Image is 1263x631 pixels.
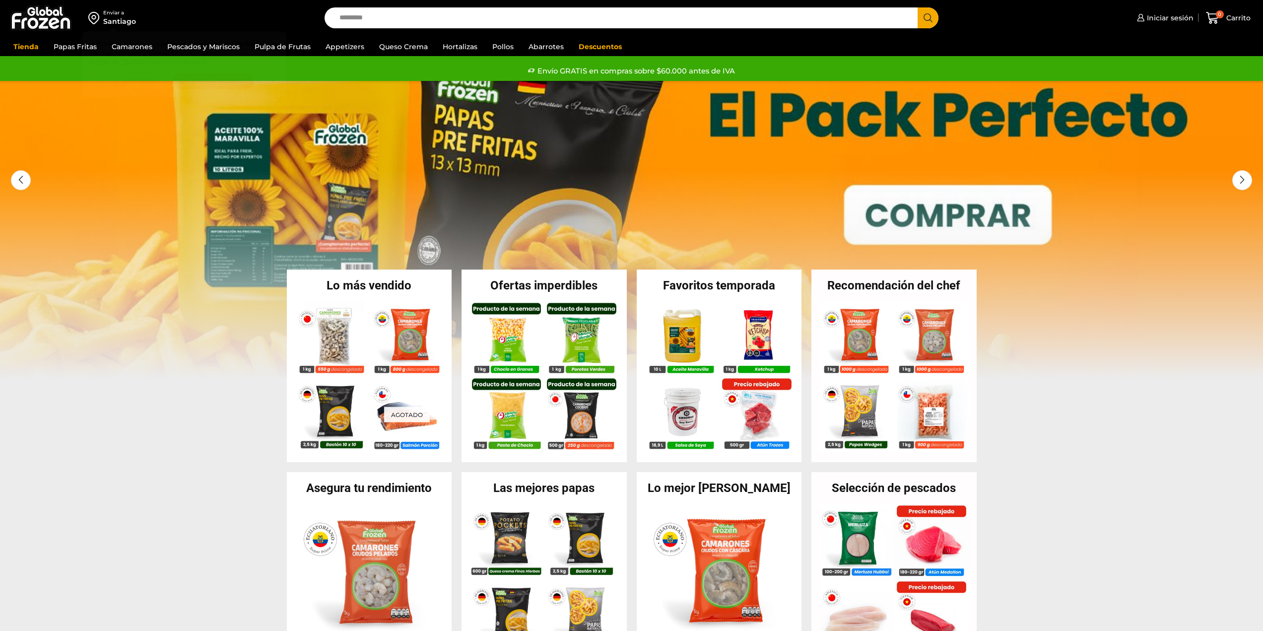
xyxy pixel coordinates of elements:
[103,16,136,26] div: Santiago
[438,37,482,56] a: Hortalizas
[8,37,44,56] a: Tienda
[574,37,627,56] a: Descuentos
[1144,13,1194,23] span: Iniciar sesión
[287,280,452,291] h2: Lo más vendido
[637,280,802,291] h2: Favoritos temporada
[811,280,977,291] h2: Recomendación del chef
[487,37,519,56] a: Pollos
[103,9,136,16] div: Enviar a
[49,37,102,56] a: Papas Fritas
[89,39,279,68] p: Los precios y el stock mostrados corresponden a . Para ver disponibilidad y precios en otras regi...
[918,7,938,28] button: Search button
[462,482,627,494] h2: Las mejores papas
[811,482,977,494] h2: Selección de pescados
[384,407,429,422] p: Agotado
[1216,10,1224,18] span: 0
[115,72,168,90] button: Continuar
[321,37,369,56] a: Appetizers
[462,280,627,291] h2: Ofertas imperdibles
[235,40,262,47] strong: Santiago
[88,9,103,26] img: address-field-icon.svg
[1203,6,1253,30] a: 0 Carrito
[637,482,802,494] h2: Lo mejor [PERSON_NAME]
[287,482,452,494] h2: Asegura tu rendimiento
[374,37,433,56] a: Queso Crema
[524,37,569,56] a: Abarrotes
[1224,13,1251,23] span: Carrito
[1134,8,1194,28] a: Iniciar sesión
[173,72,254,90] button: Cambiar Dirección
